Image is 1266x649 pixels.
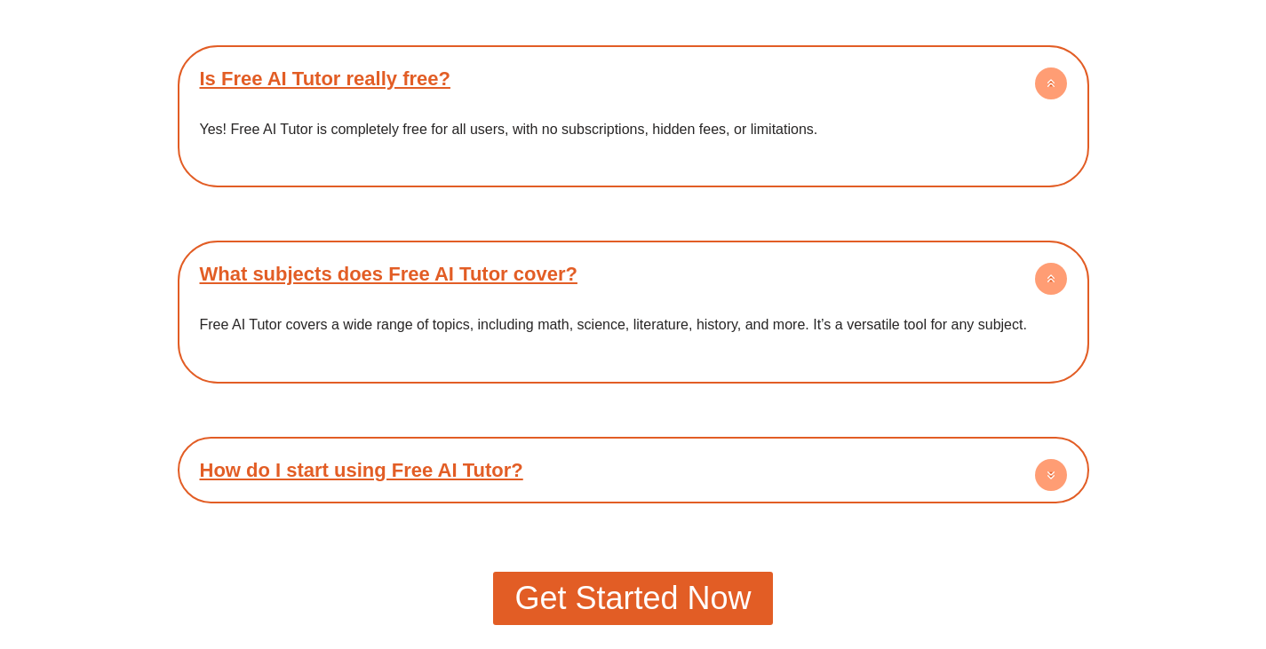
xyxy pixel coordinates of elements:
[187,446,1080,495] div: How do I start using Free AI Tutor?
[200,67,450,90] a: Is Free AI Tutor really free?
[187,249,1080,298] div: What subjects does Free AI Tutor cover?
[200,312,1067,338] p: Free AI Tutor covers a wide range of topics, including math, science, literature, history, and mo...
[1177,564,1266,649] iframe: Chat Widget
[493,572,772,625] a: Get Started Now
[514,582,751,614] span: Get Started Now
[200,459,523,481] a: How do I start using Free AI Tutor?
[187,103,1080,178] div: Is Free AI Tutor really free?
[187,298,1080,374] div: What subjects does Free AI Tutor cover?
[200,116,1067,143] p: Yes! Free AI Tutor is completely free for all users, with no subscriptions, hidden fees, or limit...
[200,263,577,285] a: What subjects does Free AI Tutor cover?
[187,54,1080,103] div: Is Free AI Tutor really free?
